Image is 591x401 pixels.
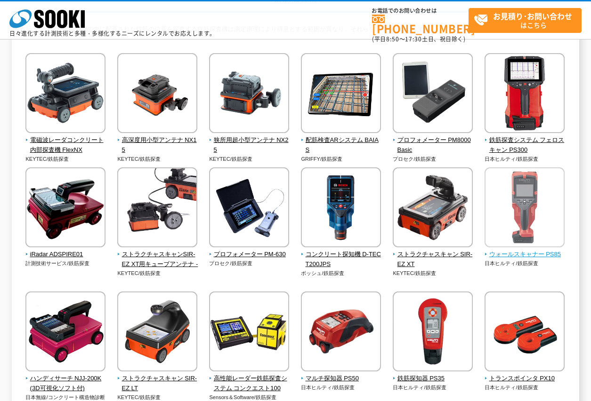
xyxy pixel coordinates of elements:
[209,53,289,135] img: 狭所用超小型アンテナ NX25
[485,53,565,135] img: 鉄筋探査システム フェロスキャン PS300
[117,365,198,393] a: ストラクチャスキャン SIR-EZ LT
[25,365,106,393] a: ハンディサーチ NJJ-200K(3D可視化ソフト付)
[485,135,565,155] span: 鉄筋探査システム フェロスキャン PS300
[393,135,473,155] span: プロフォメーター PM8000Basic
[393,365,473,384] a: 鉄筋探知器 PS35
[117,135,198,155] span: 高深度用小型アンテナ NX15
[372,35,465,43] span: (平日 ～ 土日、祝日除く)
[25,53,105,135] img: 電磁波レーダコンクリート内部探査機 FlexNX
[485,259,565,267] p: 日本ヒルティ/鉄筋探査
[301,384,381,392] p: 日本ヒルティ/鉄筋探査
[372,8,469,14] span: お電話でのお問い合わせは
[405,35,422,43] span: 17:30
[301,53,381,135] img: 配筋検査ARシステム BAIAS
[485,126,565,155] a: 鉄筋探査システム フェロスキャン PS300
[209,374,290,393] span: 高性能レーダー鉄筋探査システム コンクエスト100
[301,167,381,250] img: コンクリート探知機 D-TECT200JPS
[301,365,381,384] a: マルチ探知器 PS50
[209,365,290,393] a: 高性能レーダー鉄筋探査システム コンクエスト100
[117,241,198,269] a: ストラクチャスキャンSIR-EZ XT用キューブアンテナ -
[493,10,572,22] strong: お見積り･お問い合わせ
[25,135,106,155] span: 電磁波レーダコンクリート内部探査機 FlexNX
[474,8,581,32] span: はこちら
[25,250,106,259] span: iRadar ADSPIRE01
[209,291,289,374] img: 高性能レーダー鉄筋探査システム コンクエスト100
[485,384,565,392] p: 日本ヒルティ/鉄筋探査
[25,155,106,163] p: KEYTEC/鉄筋探査
[25,241,106,259] a: iRadar ADSPIRE01
[393,291,473,374] img: 鉄筋探知器 PS35
[485,250,565,259] span: ウォールスキャナー PS85
[301,269,381,277] p: ボッシュ/鉄筋探査
[485,365,565,384] a: トランスポインタ PX10
[209,259,290,267] p: プロセク/鉄筋探査
[117,53,197,135] img: 高深度用小型アンテナ NX15
[372,15,469,34] a: [PHONE_NUMBER]
[301,126,381,155] a: 配筋検査ARシステム BAIAS
[301,291,381,374] img: マルチ探知器 PS50
[393,384,473,392] p: 日本ヒルティ/鉄筋探査
[117,269,198,277] p: KEYTEC/鉄筋探査
[209,250,290,259] span: プロフォメーター PM-630
[117,155,198,163] p: KEYTEC/鉄筋探査
[485,155,565,163] p: 日本ヒルティ/鉄筋探査
[25,167,105,250] img: iRadar ADSPIRE01
[117,374,198,393] span: ストラクチャスキャン SIR-EZ LT
[469,8,582,33] a: お見積り･お問い合わせはこちら
[393,53,473,135] img: プロフォメーター PM8000Basic
[393,155,473,163] p: プロセク/鉄筋探査
[301,374,381,384] span: マルチ探知器 PS50
[393,126,473,155] a: プロフォメーター PM8000Basic
[25,291,105,374] img: ハンディサーチ NJJ-200K(3D可視化ソフト付)
[25,374,106,393] span: ハンディサーチ NJJ-200K(3D可視化ソフト付)
[209,155,290,163] p: KEYTEC/鉄筋探査
[209,126,290,155] a: 狭所用超小型アンテナ NX25
[485,167,565,250] img: ウォールスキャナー PS85
[393,241,473,269] a: ストラクチャスキャン SIR-EZ XT
[301,155,381,163] p: GRIFFY/鉄筋探査
[393,250,473,269] span: ストラクチャスキャン SIR-EZ XT
[386,35,399,43] span: 8:50
[117,291,197,374] img: ストラクチャスキャン SIR-EZ LT
[209,241,290,259] a: プロフォメーター PM-630
[117,126,198,155] a: 高深度用小型アンテナ NX15
[301,135,381,155] span: 配筋検査ARシステム BAIAS
[209,135,290,155] span: 狭所用超小型アンテナ NX25
[25,259,106,267] p: 計測技術サービス/鉄筋探査
[25,126,106,155] a: 電磁波レーダコンクリート内部探査機 FlexNX
[9,31,216,36] p: 日々進化する計測技術と多種・多様化するニーズにレンタルでお応えします。
[117,250,198,269] span: ストラクチャスキャンSIR-EZ XT用キューブアンテナ -
[301,241,381,269] a: コンクリート探知機 D-TECT200JPS
[393,167,473,250] img: ストラクチャスキャン SIR-EZ XT
[485,241,565,259] a: ウォールスキャナー PS85
[209,167,289,250] img: プロフォメーター PM-630
[393,269,473,277] p: KEYTEC/鉄筋探査
[393,374,473,384] span: 鉄筋探知器 PS35
[485,374,565,384] span: トランスポインタ PX10
[485,291,565,374] img: トランスポインタ PX10
[117,167,197,250] img: ストラクチャスキャンSIR-EZ XT用キューブアンテナ -
[301,250,381,269] span: コンクリート探知機 D-TECT200JPS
